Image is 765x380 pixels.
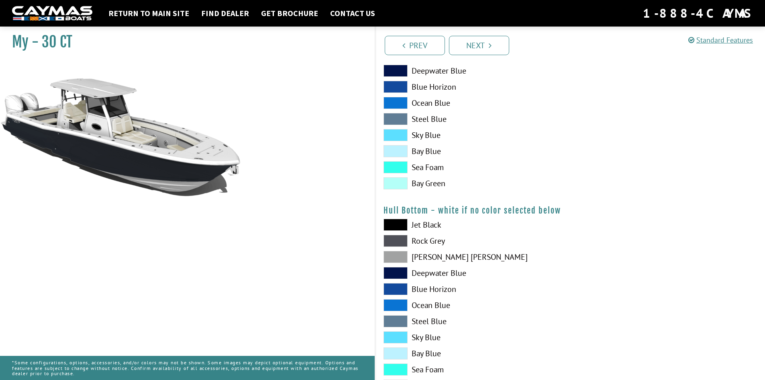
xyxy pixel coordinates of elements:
[384,177,562,189] label: Bay Green
[384,81,562,93] label: Blue Horizon
[12,6,92,21] img: white-logo-c9c8dbefe5ff5ceceb0f0178aa75bf4bb51f6bca0971e226c86eb53dfe498488.png
[12,33,355,51] h1: My - 30 CT
[384,161,562,173] label: Sea Foam
[643,4,753,22] div: 1-888-4CAYMAS
[104,8,193,18] a: Return to main site
[384,205,757,216] h4: Hull Bottom - white if no color selected below
[384,129,562,141] label: Sky Blue
[384,235,562,247] label: Rock Grey
[384,145,562,157] label: Bay Blue
[384,219,562,231] label: Jet Black
[326,8,379,18] a: Contact Us
[384,267,562,279] label: Deepwater Blue
[384,364,562,376] label: Sea Foam
[384,299,562,311] label: Ocean Blue
[384,331,562,343] label: Sky Blue
[384,347,562,359] label: Bay Blue
[12,356,363,380] p: *Some configurations, options, accessories, and/or colors may not be shown. Some images may depic...
[384,251,562,263] label: [PERSON_NAME] [PERSON_NAME]
[384,315,562,327] label: Steel Blue
[385,36,445,55] a: Prev
[688,35,753,45] a: Standard Features
[384,65,562,77] label: Deepwater Blue
[384,283,562,295] label: Blue Horizon
[384,113,562,125] label: Steel Blue
[384,97,562,109] label: Ocean Blue
[197,8,253,18] a: Find Dealer
[257,8,322,18] a: Get Brochure
[449,36,509,55] a: Next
